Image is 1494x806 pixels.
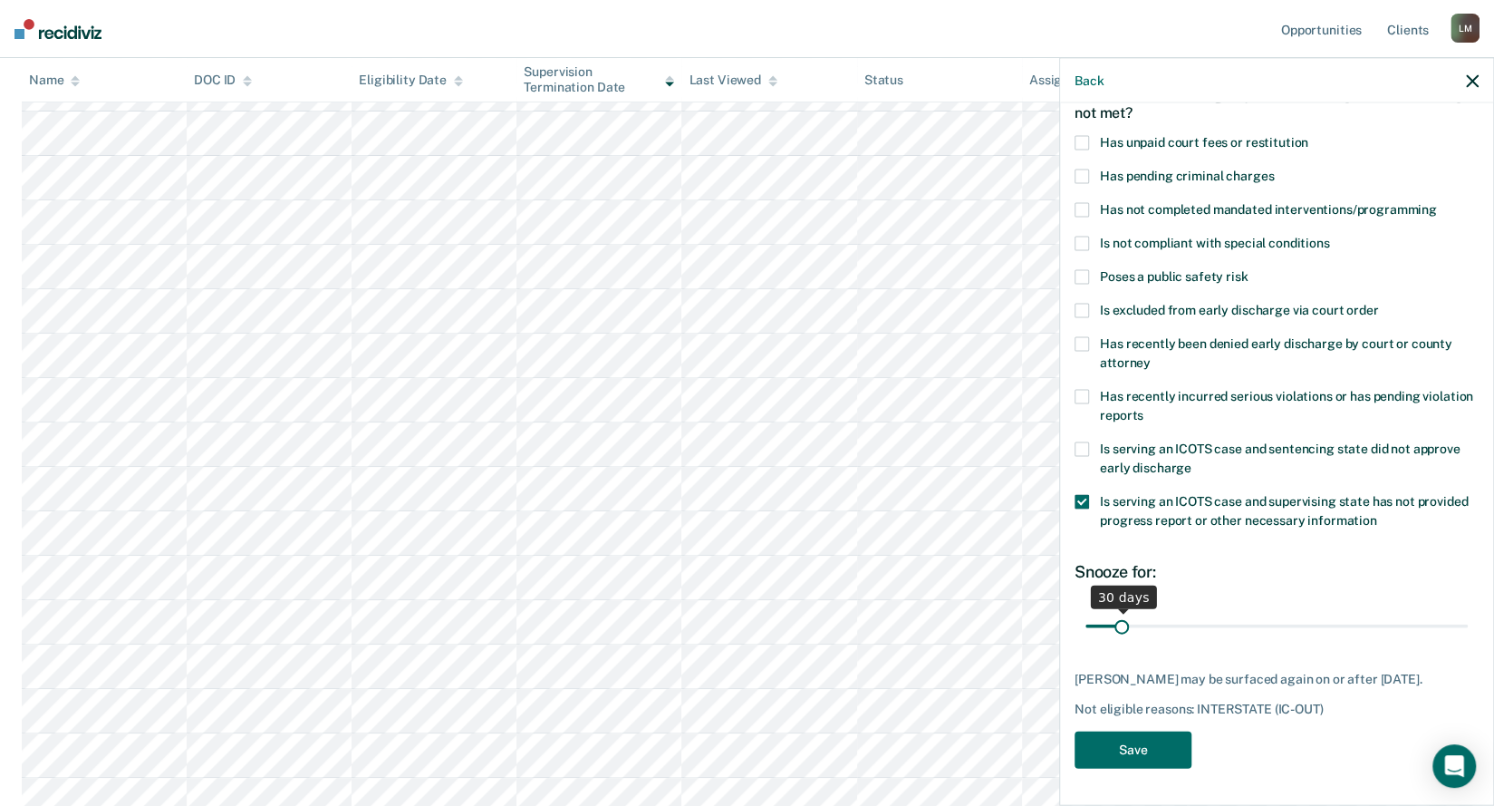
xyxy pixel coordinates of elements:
[1100,336,1452,370] span: Has recently been denied early discharge by court or county attorney
[1075,73,1104,88] button: Back
[194,73,252,88] div: DOC ID
[1100,236,1329,250] span: Is not compliant with special conditions
[1075,562,1479,582] div: Snooze for:
[1100,135,1308,150] span: Has unpaid court fees or restitution
[1075,72,1479,135] div: Which of the following requirements has [PERSON_NAME] not met?
[524,64,674,95] div: Supervision Termination Date
[1075,732,1191,769] button: Save
[1100,269,1248,284] span: Poses a public safety risk
[1100,494,1468,528] span: Is serving an ICOTS case and supervising state has not provided progress report or other necessar...
[14,19,101,39] img: Recidiviz
[29,73,80,88] div: Name
[1029,73,1114,88] div: Assigned to
[1100,389,1473,422] span: Has recently incurred serious violations or has pending violation reports
[1091,585,1157,608] div: 30 days
[1432,744,1476,788] div: Open Intercom Messenger
[1075,671,1479,686] div: [PERSON_NAME] may be surfaced again on or after [DATE].
[1100,169,1274,183] span: Has pending criminal charges
[1075,702,1479,717] div: Not eligible reasons: INTERSTATE (IC-OUT)
[359,73,463,88] div: Eligibility Date
[1451,14,1480,43] div: L M
[1100,442,1460,475] span: Is serving an ICOTS case and sentencing state did not approve early discharge
[1100,303,1378,317] span: Is excluded from early discharge via court order
[689,73,776,88] div: Last Viewed
[1100,202,1437,217] span: Has not completed mandated interventions/programming
[864,73,903,88] div: Status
